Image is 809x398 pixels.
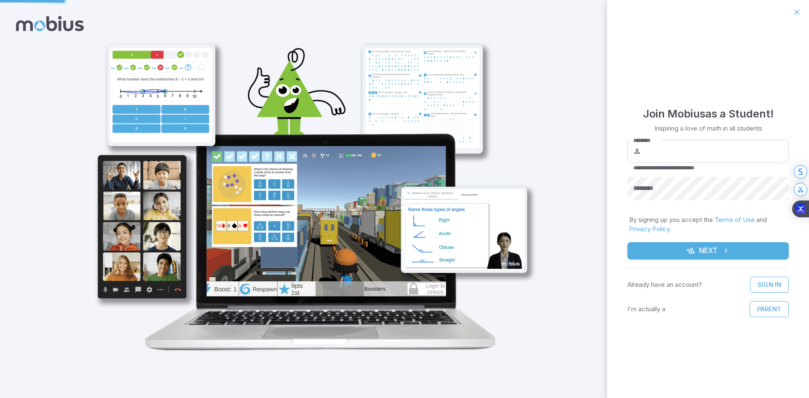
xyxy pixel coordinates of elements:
a: Sign In [750,277,789,293]
p: Already have an account? [627,280,702,289]
p: Inspiring a love of math in all students [654,124,762,133]
h4: Join Mobius as a Student ! [643,105,774,122]
button: Parent [750,301,789,317]
p: I'm actually a [627,305,665,314]
a: Terms of Use [715,216,755,224]
p: By signing up you accept the and . [629,215,787,234]
img: student_1-illustration [78,36,543,359]
button: Next [627,242,789,260]
a: Privacy Policy [629,225,670,233]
